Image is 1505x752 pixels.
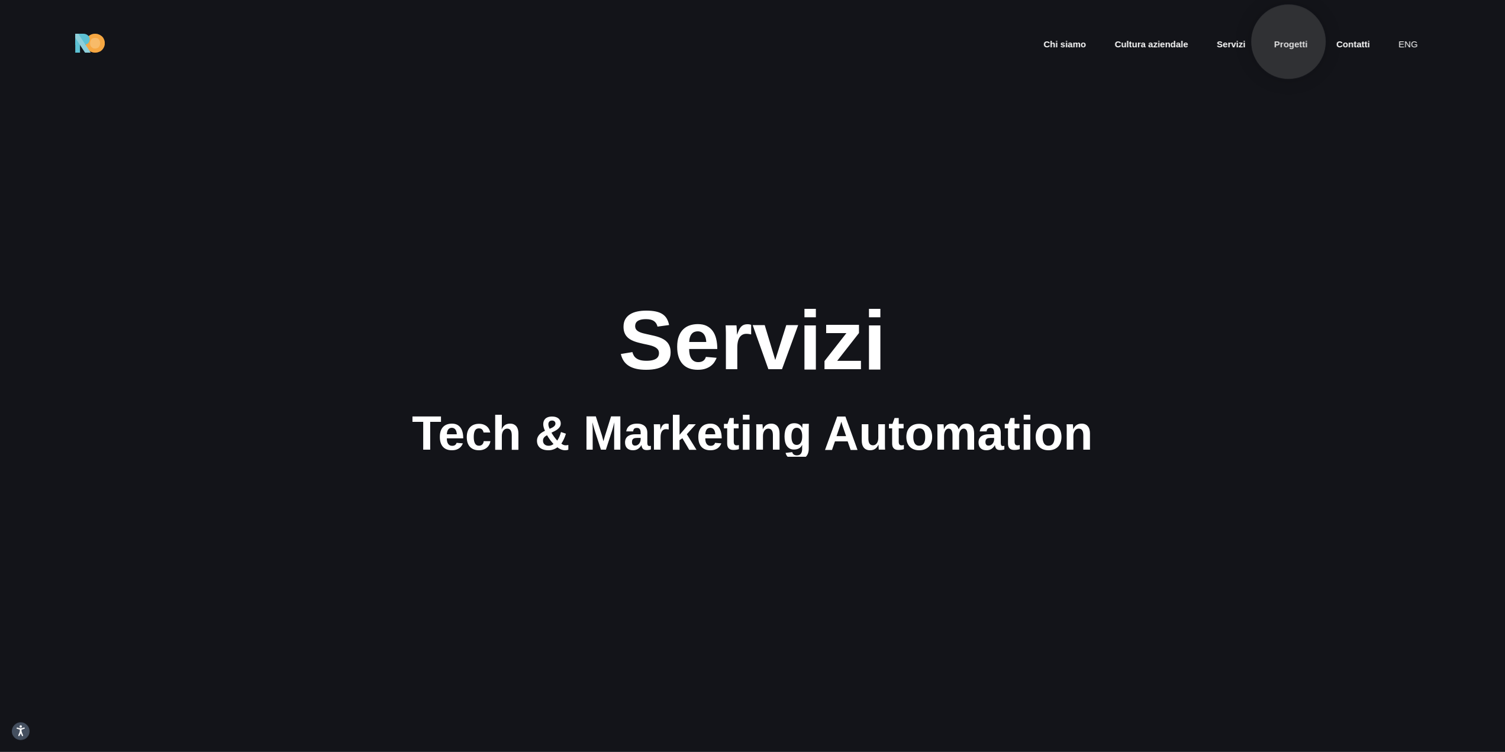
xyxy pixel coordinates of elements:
a: Progetti [1273,38,1309,51]
img: Ride On Agency [75,34,105,53]
div: Tech & Marketing Automation [229,409,1276,457]
a: Cultura aziendale [1114,38,1190,51]
a: Contatti [1335,38,1371,51]
div: Servizi [229,295,1276,386]
a: Chi siamo [1042,38,1087,51]
a: Servizi [1216,38,1246,51]
a: eng [1397,38,1419,51]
